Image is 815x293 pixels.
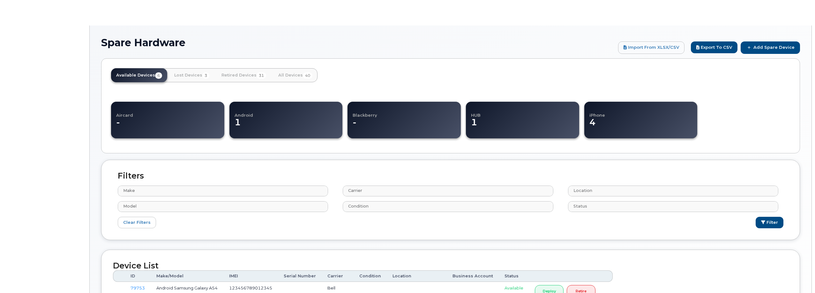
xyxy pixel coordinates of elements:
span: Available [505,285,523,290]
h4: HUB [471,106,573,117]
span: 6 [155,72,162,79]
span: 3 [202,72,209,79]
th: ID [125,270,151,282]
th: Serial Number [278,270,322,282]
th: Condition [354,270,387,282]
h4: Blackberry [353,106,455,117]
dd: - [116,117,219,134]
th: Location [387,270,447,282]
h2: Device List [113,261,788,270]
dd: 4 [589,117,698,134]
h4: Aircard [116,106,219,117]
a: Available Devices6 [111,68,167,82]
dd: 1 [235,117,343,134]
th: Business Account [447,270,499,282]
a: 79753 [131,285,145,290]
a: Lost Devices3 [169,68,214,82]
a: All Devices40 [273,68,318,82]
h4: Android [235,106,343,117]
a: Add Spare Device [741,41,800,54]
a: Retired Devices31 [216,68,271,82]
h4: iPhone [589,106,698,117]
th: Carrier [322,270,354,282]
h2: Filters [113,172,788,180]
dd: 1 [471,117,573,134]
th: Make/Model [151,270,223,282]
a: Import from XLSX/CSV [618,41,684,54]
h1: Spare Hardware [101,37,615,48]
button: Export to CSV [691,41,737,53]
th: IMEI [223,270,278,282]
button: Filter [756,217,783,229]
th: Status [499,270,529,282]
span: 40 [303,72,312,79]
span: 31 [257,72,266,79]
a: Clear Filters [118,217,156,229]
dd: - [353,117,455,134]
